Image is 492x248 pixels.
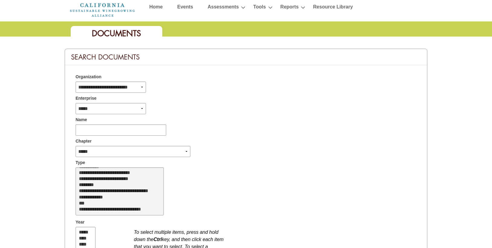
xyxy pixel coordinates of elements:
[208,3,239,13] a: Assessments
[154,237,162,242] b: Ctrl
[76,74,102,80] span: Organization
[149,3,163,13] a: Home
[76,219,85,225] span: Year
[76,138,92,144] span: Chapter
[76,159,85,166] span: Type
[76,95,96,101] span: Enterprise
[313,3,353,13] a: Resource Library
[253,3,266,13] a: Tools
[280,3,299,13] a: Reports
[92,28,141,39] span: Documents
[76,117,87,123] span: Name
[177,3,193,13] a: Events
[65,49,427,65] div: Search Documents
